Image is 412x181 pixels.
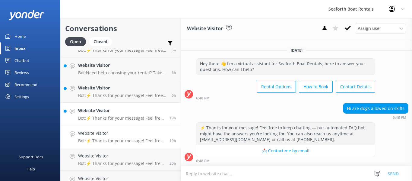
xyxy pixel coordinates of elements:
[343,115,408,119] div: 06:48pm 15-Aug-2025 (UTC -07:00) America/Tijuana
[89,37,112,46] div: Closed
[61,148,181,171] a: Website VisitorBot:⚡ Thanks for your message! Feel free to keep chatting — our automated FAQ bot ...
[14,79,37,91] div: Recommend
[196,159,375,163] div: 06:48pm 15-Aug-2025 (UTC -07:00) America/Tijuana
[78,115,165,121] p: Bot: ⚡ Thanks for your message! Feel free to keep chatting — our automated FAQ bot might have the...
[393,116,406,119] strong: 6:48 PM
[14,42,26,54] div: Inbox
[14,54,29,66] div: Chatbot
[61,80,181,103] a: Website VisitorBot:⚡ Thanks for your message! Feel free to keep chatting — our automated FAQ bot ...
[61,125,181,148] a: Website VisitorBot:⚡ Thanks for your message! Feel free to keep chatting — our automated FAQ bot ...
[78,47,167,53] p: Bot: ⚡ Thanks for your message! Feel free to keep chatting — our automated FAQ bot might have the...
[196,59,375,75] div: Hey there 👋 I'm a virtual assistant for Seaforth Boat Rentals, here to answer your questions. How...
[89,38,115,45] a: Closed
[65,37,86,46] div: Open
[299,81,333,93] button: How to Book
[78,138,165,144] p: Bot: ⚡ Thanks for your message! Feel free to keep chatting — our automated FAQ bot might have the...
[65,23,176,34] h2: Conversations
[78,85,167,91] h4: Website Visitor
[78,62,167,69] h4: Website Visitor
[14,66,29,79] div: Reviews
[196,159,210,163] strong: 6:48 PM
[336,81,375,93] button: Contact Details
[78,70,167,76] p: Bot: Need help choosing your rental? Take our quiz to help narrow down your options! Click [URL][...
[19,151,43,163] div: Support Docs
[61,57,181,80] a: Website VisitorBot:Need help choosing your rental? Take our quiz to help narrow down your options...
[358,25,381,32] span: Assign user
[196,123,375,145] div: ⚡ Thanks for your message! Feel free to keep chatting — our automated FAQ bot might have the answ...
[343,103,408,114] div: Hi are dogs allowed on skiffs
[9,10,44,20] img: yonder-white-logo.png
[355,24,406,33] div: Assign User
[172,93,176,98] span: 08:11am 16-Aug-2025 (UTC -07:00) America/Tijuana
[196,96,375,100] div: 06:48pm 15-Aug-2025 (UTC -07:00) America/Tijuana
[187,25,223,33] h3: Website Visitor
[65,38,89,45] a: Open
[27,163,35,175] div: Help
[257,81,296,93] button: Rental Options
[172,47,176,53] span: 11:21am 16-Aug-2025 (UTC -07:00) America/Tijuana
[14,30,26,42] div: Home
[78,130,165,137] h4: Website Visitor
[287,48,306,53] span: [DATE]
[78,93,167,98] p: Bot: ⚡ Thanks for your message! Feel free to keep chatting — our automated FAQ bot might have the...
[78,153,165,159] h4: Website Visitor
[14,91,29,103] div: Settings
[78,107,165,114] h4: Website Visitor
[170,161,176,166] span: 06:37pm 15-Aug-2025 (UTC -07:00) America/Tijuana
[172,70,176,75] span: 08:17am 16-Aug-2025 (UTC -07:00) America/Tijuana
[61,103,181,125] a: Website VisitorBot:⚡ Thanks for your message! Feel free to keep chatting — our automated FAQ bot ...
[196,145,375,157] button: 📩 Contact me by email
[170,138,176,143] span: 06:48pm 15-Aug-2025 (UTC -07:00) America/Tijuana
[170,115,176,121] span: 07:28pm 15-Aug-2025 (UTC -07:00) America/Tijuana
[196,96,210,100] strong: 6:48 PM
[78,161,165,166] p: Bot: ⚡ Thanks for your message! Feel free to keep chatting — our automated FAQ bot might have the...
